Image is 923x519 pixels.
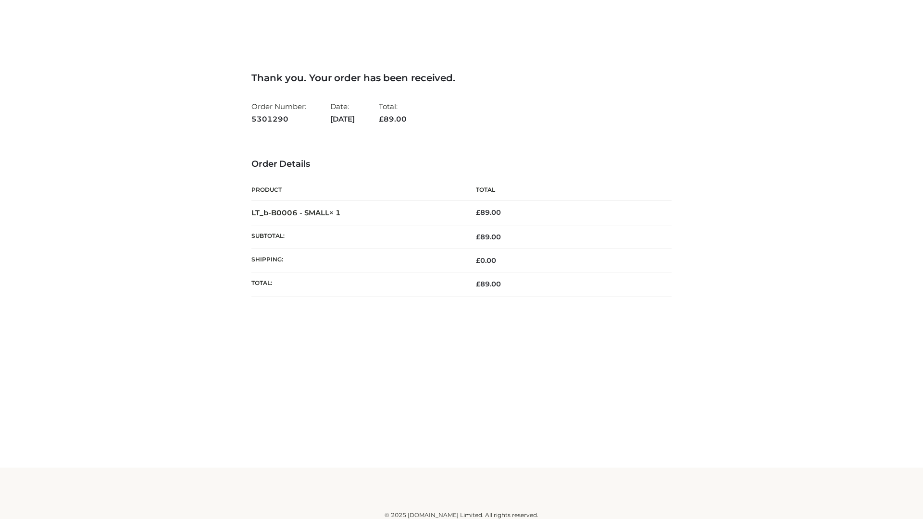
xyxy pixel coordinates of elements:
[476,208,480,217] span: £
[379,114,407,124] span: 89.00
[251,225,461,248] th: Subtotal:
[251,72,672,84] h3: Thank you. Your order has been received.
[476,256,496,265] bdi: 0.00
[251,208,341,217] strong: LT_b-B0006 - SMALL
[379,114,384,124] span: £
[251,98,306,127] li: Order Number:
[251,113,306,125] strong: 5301290
[476,208,501,217] bdi: 89.00
[251,272,461,296] th: Total:
[251,249,461,272] th: Shipping:
[379,98,407,127] li: Total:
[476,233,501,241] span: 89.00
[476,280,501,288] span: 89.00
[461,179,672,201] th: Total
[330,113,355,125] strong: [DATE]
[329,208,341,217] strong: × 1
[251,179,461,201] th: Product
[476,233,480,241] span: £
[330,98,355,127] li: Date:
[476,256,480,265] span: £
[476,280,480,288] span: £
[251,159,672,170] h3: Order Details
